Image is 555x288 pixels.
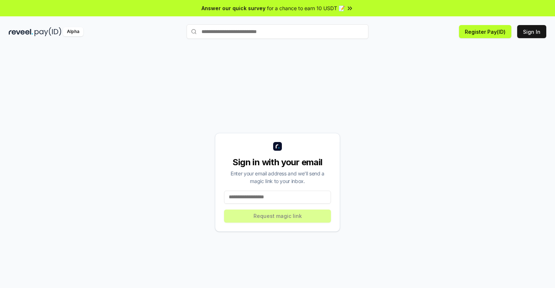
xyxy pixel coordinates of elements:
div: Enter your email address and we’ll send a magic link to your inbox. [224,170,331,185]
div: Sign in with your email [224,157,331,168]
img: logo_small [273,142,282,151]
div: Alpha [63,27,83,36]
img: pay_id [35,27,61,36]
img: reveel_dark [9,27,33,36]
span: for a chance to earn 10 USDT 📝 [267,4,345,12]
button: Register Pay(ID) [459,25,511,38]
button: Sign In [517,25,546,38]
span: Answer our quick survey [201,4,265,12]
